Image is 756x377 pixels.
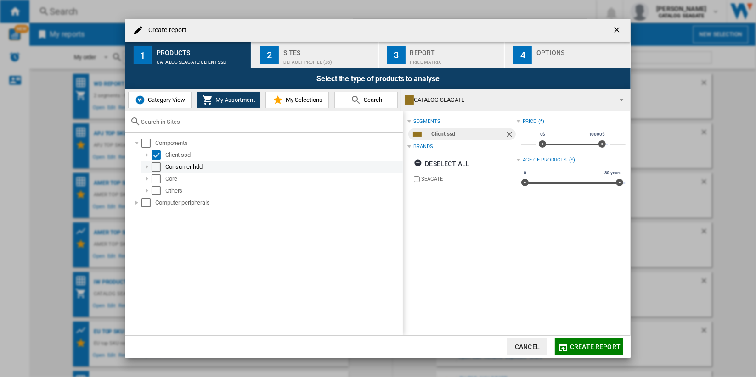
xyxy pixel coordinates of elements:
ng-md-icon: Remove [505,130,516,141]
div: Options [536,45,627,55]
div: Deselect all [414,155,469,172]
button: Category View [128,92,192,108]
div: Consumer hdd [165,162,401,172]
div: 3 [387,46,406,64]
div: Others [165,186,401,195]
span: 10000$ [587,131,606,138]
div: segments [413,118,440,125]
span: Create report [570,343,621,350]
button: 1 Products CATALOG SEAGATE:Client ssd [125,42,252,68]
button: Create report [555,338,623,355]
div: 4 [513,46,532,64]
div: Price [523,118,536,125]
span: Category View [146,96,185,103]
div: Age of products [523,156,567,164]
button: 4 Options [505,42,631,68]
button: Deselect all [411,155,472,172]
span: My Assortment [213,96,255,103]
span: 0$ [539,131,547,138]
div: 1 [134,46,152,64]
div: Computer peripherals [155,198,401,207]
div: CATALOG SEAGATE:Client ssd [157,55,247,65]
h4: Create report [144,26,186,35]
md-checkbox: Select [152,162,165,172]
div: Default profile (36) [283,55,374,65]
div: Core [165,174,401,183]
div: Brands [413,143,433,150]
md-checkbox: Select [141,198,155,207]
button: 2 Sites Default profile (36) [252,42,378,68]
img: wiser-icon-blue.png [135,94,146,105]
button: getI18NText('BUTTONS.CLOSE_DIALOG') [609,21,627,39]
div: 2 [260,46,279,64]
ng-md-icon: getI18NText('BUTTONS.CLOSE_DIALOG') [612,25,623,36]
span: Search [361,96,382,103]
label: SEAGATE [421,176,516,183]
md-checkbox: Select [152,174,165,183]
div: Components [155,139,401,148]
div: Client ssd [431,128,504,140]
md-dialog: Create report ... [125,19,631,358]
button: Search [334,92,398,108]
button: 3 Report Price Matrix [379,42,505,68]
span: 0 [522,169,528,177]
input: Search in Sites [141,118,398,125]
div: Report [410,45,501,55]
div: Products [157,45,247,55]
md-checkbox: Select [141,139,155,148]
button: My Selections [265,92,329,108]
md-checkbox: Select [152,150,165,160]
span: 30 years [603,169,623,177]
div: Price Matrix [410,55,501,65]
md-checkbox: Select [152,186,165,195]
div: Sites [283,45,374,55]
div: Client ssd [165,150,401,160]
span: My Selections [283,96,322,103]
input: brand.name [414,176,420,182]
button: My Assortment [197,92,260,108]
div: CATALOG SEAGATE [405,94,612,106]
button: Cancel [507,338,547,355]
div: Select the type of products to analyse [125,68,631,89]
